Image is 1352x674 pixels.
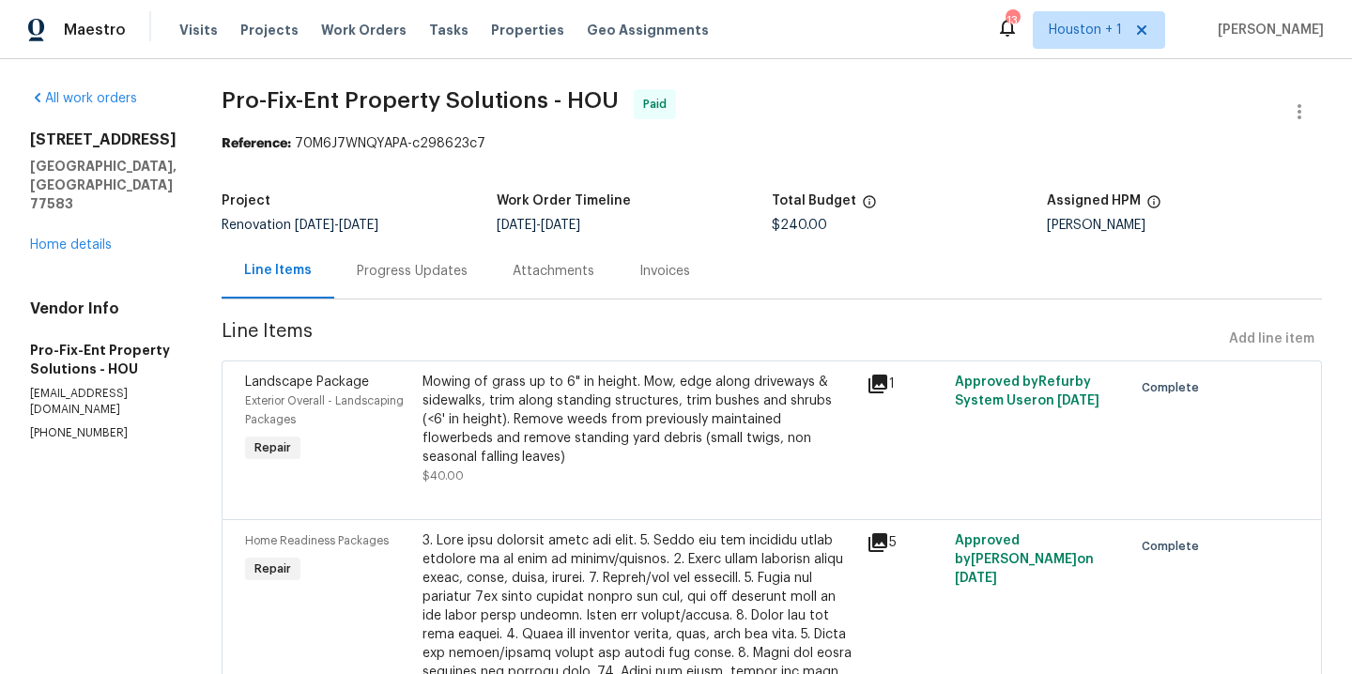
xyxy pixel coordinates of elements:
span: [DATE] [497,219,536,232]
div: 70M6J7WNQYAPA-c298623c7 [222,134,1322,153]
span: Geo Assignments [587,21,709,39]
h5: Total Budget [772,194,856,207]
span: The total cost of line items that have been proposed by Opendoor. This sum includes line items th... [862,194,877,219]
span: Visits [179,21,218,39]
b: Reference: [222,137,291,150]
span: The hpm assigned to this work order. [1146,194,1161,219]
p: [PHONE_NUMBER] [30,425,177,441]
span: [DATE] [339,219,378,232]
span: Approved by Refurby System User on [955,375,1099,407]
div: Attachments [513,262,594,281]
span: Home Readiness Packages [245,535,389,546]
h5: Work Order Timeline [497,194,631,207]
span: [DATE] [955,572,997,585]
span: [PERSON_NAME] [1210,21,1324,39]
div: Progress Updates [357,262,468,281]
span: [DATE] [295,219,334,232]
span: Houston + 1 [1049,21,1122,39]
span: Landscape Package [245,375,369,389]
span: Pro-Fix-Ent Property Solutions - HOU [222,89,619,112]
span: Work Orders [321,21,407,39]
h5: Project [222,194,270,207]
h5: [GEOGRAPHIC_DATA], [GEOGRAPHIC_DATA] 77583 [30,157,177,213]
div: Line Items [244,261,312,280]
div: Invoices [639,262,690,281]
span: Repair [247,559,299,578]
h4: Vendor Info [30,299,177,318]
p: [EMAIL_ADDRESS][DOMAIN_NAME] [30,386,177,418]
div: Mowing of grass up to 6" in height. Mow, edge along driveways & sidewalks, trim along standing st... [422,373,855,467]
div: 5 [867,531,944,554]
span: $40.00 [422,470,464,482]
h2: [STREET_ADDRESS] [30,130,177,149]
span: Maestro [64,21,126,39]
span: [DATE] [541,219,580,232]
h5: Pro-Fix-Ent Property Solutions - HOU [30,341,177,378]
div: 1 [867,373,944,395]
span: Approved by [PERSON_NAME] on [955,534,1094,585]
a: Home details [30,238,112,252]
span: Exterior Overall - Landscaping Packages [245,395,404,425]
span: - [295,219,378,232]
span: Line Items [222,322,1221,357]
span: Properties [491,21,564,39]
div: [PERSON_NAME] [1047,219,1322,232]
a: All work orders [30,92,137,105]
div: 13 [1006,11,1019,30]
h5: Assigned HPM [1047,194,1141,207]
span: Complete [1142,378,1206,397]
span: Tasks [429,23,469,37]
span: [DATE] [1057,394,1099,407]
span: - [497,219,580,232]
span: Paid [643,95,674,114]
span: Renovation [222,219,378,232]
span: Repair [247,438,299,457]
span: Projects [240,21,299,39]
span: Complete [1142,537,1206,556]
span: $240.00 [772,219,827,232]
